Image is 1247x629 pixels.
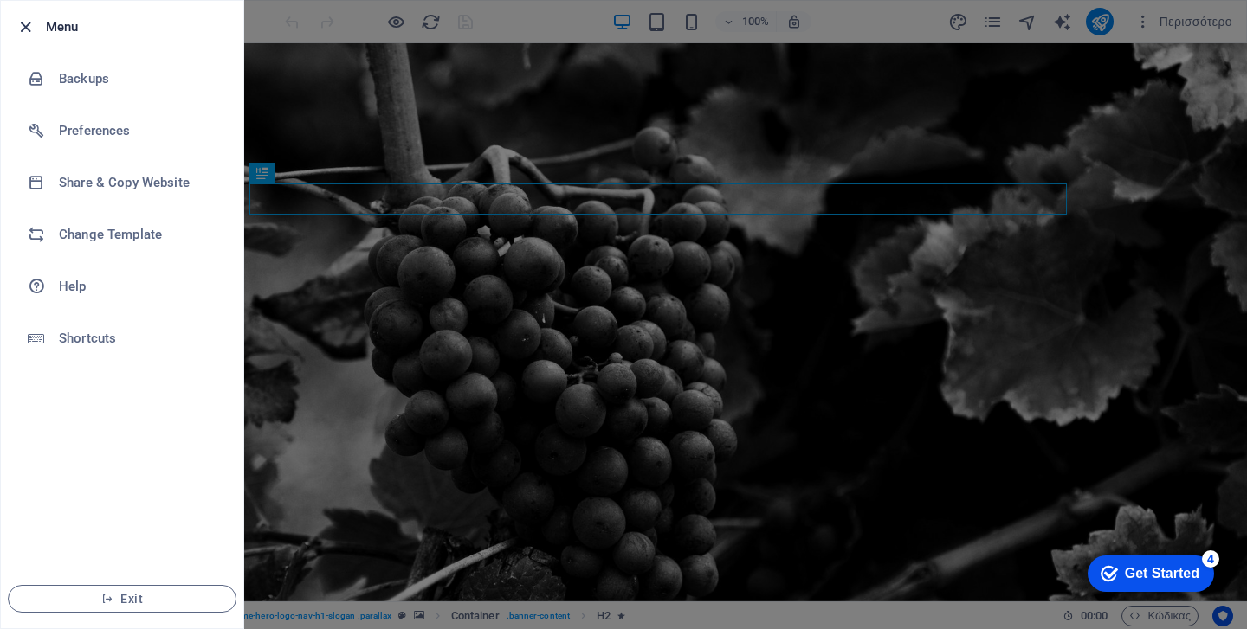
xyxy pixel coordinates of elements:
h6: Change Template [59,224,219,245]
button: Exit [8,585,236,613]
span: Exit [23,592,222,606]
h6: Menu [46,16,229,37]
div: Get Started 4 items remaining, 20% complete [14,9,140,45]
h6: Share & Copy Website [59,172,219,193]
a: Help [1,260,243,312]
h6: Shortcuts [59,328,219,349]
div: 4 [128,3,145,21]
h6: Preferences [59,120,219,141]
div: Get Started [51,19,126,35]
h6: Backups [59,68,219,89]
h6: Help [59,276,219,297]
